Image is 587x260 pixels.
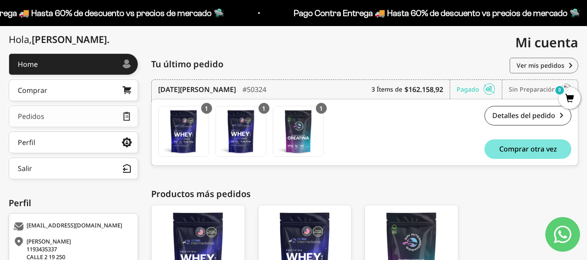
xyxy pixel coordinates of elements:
div: Hola, [9,34,109,45]
a: Ver mis pedidos [510,58,578,73]
img: Translation missing: es.Proteína Whey - Vainilla - Vainilla / 1 libra (460g) [159,106,209,156]
a: 0 [559,94,580,104]
a: Detalles del pedido [484,106,571,125]
span: Tu último pedido [151,58,223,71]
a: Proteína Whey - Vainilla - Vainilla / 1 libra (460g) [158,106,209,157]
a: Home [9,53,138,75]
div: Pagado [457,80,502,99]
div: 1 [259,103,269,114]
mark: 0 [554,85,565,95]
div: 3 Ítems de [371,80,450,99]
div: 1 [316,103,327,114]
div: #50324 [242,80,266,99]
div: Perfil [18,139,35,146]
div: Productos más pedidos [151,188,578,201]
span: [PERSON_NAME] [32,33,109,46]
a: Proteína Whey - Vainilla - Vainilla / 2 libras (910g) [216,106,266,157]
div: Comprar [18,87,47,94]
span: . [107,33,109,46]
a: Perfil [9,132,138,153]
div: Pedidos [18,113,44,120]
div: 1 [201,103,212,114]
span: Mi cuenta [515,33,578,51]
a: Creatina Monohidrato [273,106,324,157]
div: Home [18,61,38,68]
div: Sin preparación [509,80,571,99]
a: Comprar [9,79,138,101]
img: Translation missing: es.Proteína Whey - Vainilla - Vainilla / 2 libras (910g) [216,106,266,156]
b: $162.158,92 [405,84,443,95]
img: Translation missing: es.Creatina Monohidrato [273,106,323,156]
div: Perfil [9,197,138,210]
button: Salir [9,158,138,179]
button: Comprar otra vez [484,139,571,159]
div: [EMAIL_ADDRESS][DOMAIN_NAME] [13,222,131,231]
p: Pago Contra Entrega 🚚 Hasta 60% de descuento vs precios de mercado 🛸 [291,6,577,20]
a: Pedidos [9,105,138,127]
div: Salir [18,165,32,172]
time: [DATE][PERSON_NAME] [158,84,236,95]
span: Comprar otra vez [499,145,557,152]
